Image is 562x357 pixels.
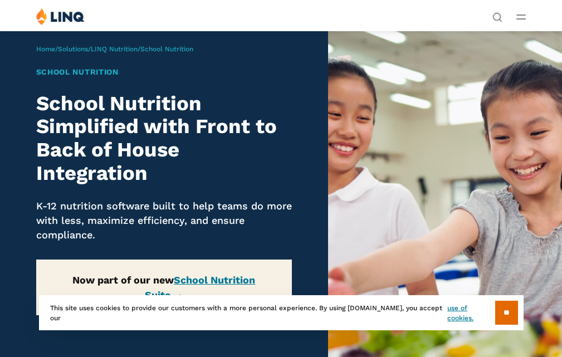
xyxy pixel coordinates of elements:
a: LINQ Nutrition [91,45,138,53]
img: LINQ | K‑12 Software [36,8,85,25]
div: This site uses cookies to provide our customers with a more personal experience. By using [DOMAIN... [39,295,524,330]
button: Open Search Bar [492,11,502,21]
p: K-12 nutrition software built to help teams do more with less, maximize efficiency, and ensure co... [36,199,292,242]
nav: Utility Navigation [492,8,502,21]
h2: School Nutrition Simplified with Front to Back of House Integration [36,92,292,185]
span: / / / [36,45,193,53]
a: Home [36,45,55,53]
a: School Nutrition Suite → [145,274,256,301]
button: Open Main Menu [516,11,526,23]
a: Solutions [58,45,88,53]
a: use of cookies. [447,303,495,323]
h1: School Nutrition [36,66,292,78]
span: School Nutrition [140,45,193,53]
strong: Now part of our new [72,274,255,301]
